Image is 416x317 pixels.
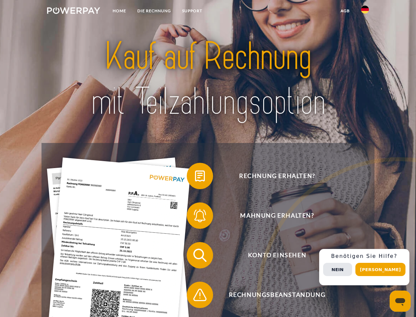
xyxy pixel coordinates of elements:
span: Konto einsehen [196,242,358,268]
img: title-powerpay_de.svg [63,32,353,126]
button: Rechnungsbeanstandung [187,282,358,308]
a: SUPPORT [177,5,208,17]
span: Rechnung erhalten? [196,163,358,189]
img: qb_search.svg [192,247,208,264]
h3: Benötigen Sie Hilfe? [323,253,405,260]
button: Konto einsehen [187,242,358,268]
a: DIE RECHNUNG [132,5,177,17]
button: Rechnung erhalten? [187,163,358,189]
button: [PERSON_NAME] [355,263,405,276]
div: Schnellhilfe [319,249,409,285]
img: qb_bill.svg [192,168,208,184]
a: agb [335,5,355,17]
img: qb_warning.svg [192,287,208,303]
span: Rechnungsbeanstandung [196,282,358,308]
img: logo-powerpay-white.svg [47,7,100,14]
span: Mahnung erhalten? [196,202,358,229]
button: Nein [323,263,352,276]
button: Mahnung erhalten? [187,202,358,229]
img: qb_bell.svg [192,207,208,224]
a: Home [107,5,132,17]
img: de [361,6,369,14]
iframe: Schaltfläche zum Öffnen des Messaging-Fensters [390,291,411,312]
